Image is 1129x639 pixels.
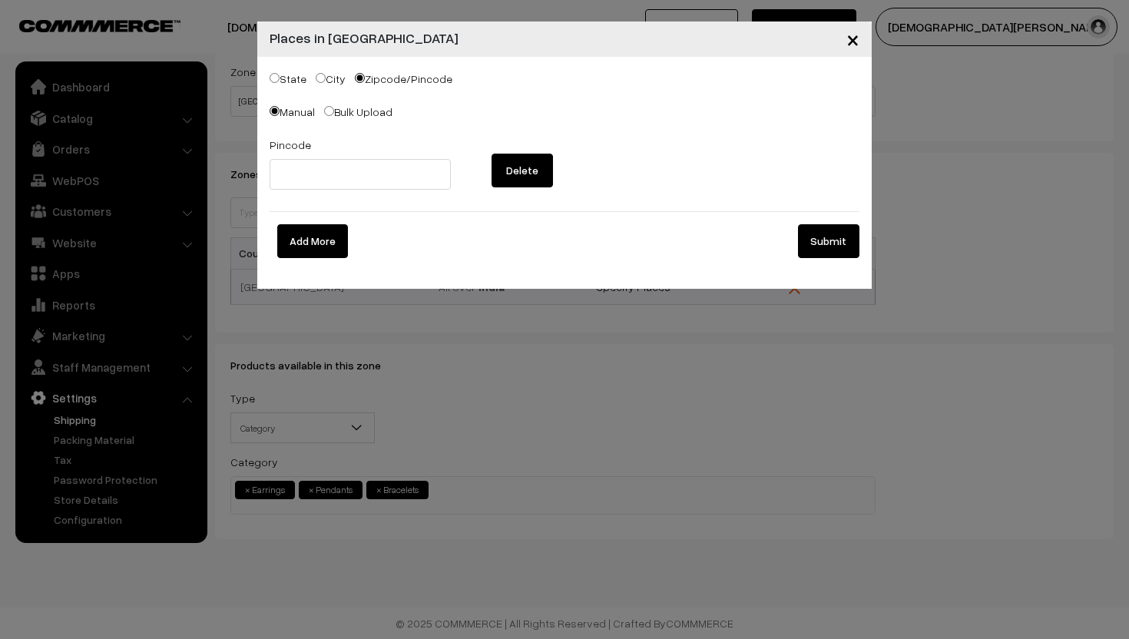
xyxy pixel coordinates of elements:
[324,106,334,116] input: Bulk Upload
[324,104,392,120] label: Bulk Upload
[834,15,872,63] button: Close
[277,224,348,258] button: Add More
[355,71,452,87] label: Zipcode/Pincode
[316,73,326,83] input: City
[270,28,459,48] h4: Places in [GEOGRAPHIC_DATA]
[846,25,859,53] span: ×
[492,154,553,187] button: Delete
[270,104,315,120] label: Manual
[270,137,311,153] label: Pincode
[316,71,346,87] label: City
[798,224,859,258] button: Submit
[270,106,280,116] input: Manual
[270,71,306,87] label: State
[355,73,365,83] input: Zipcode/Pincode
[270,73,280,83] input: State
